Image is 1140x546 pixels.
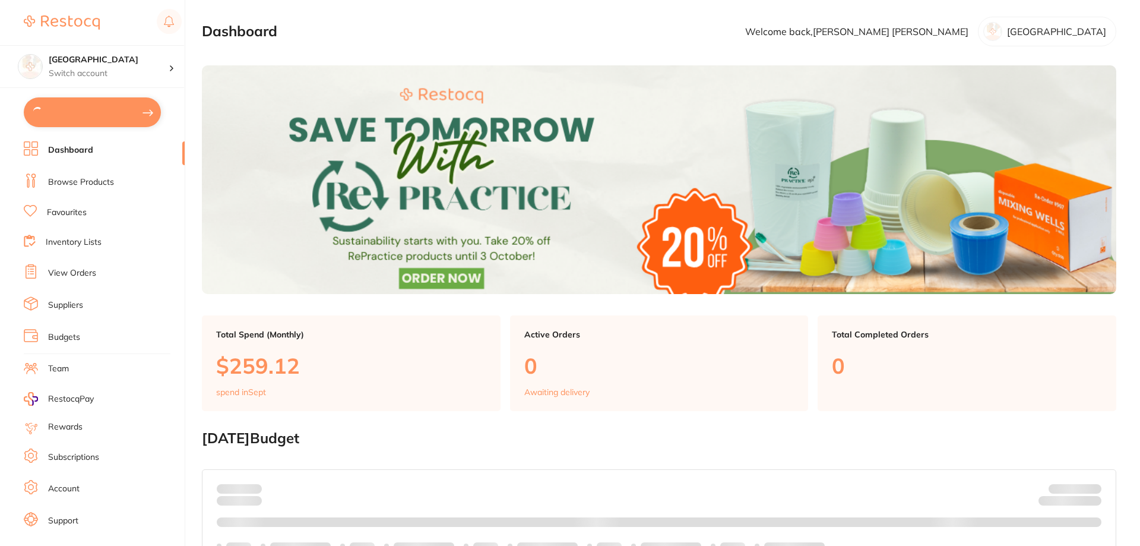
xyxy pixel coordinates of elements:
[48,332,80,343] a: Budgets
[216,330,486,339] p: Total Spend (Monthly)
[524,354,794,378] p: 0
[24,392,94,406] a: RestocqPay
[745,26,968,37] p: Welcome back, [PERSON_NAME] [PERSON_NAME]
[47,207,87,219] a: Favourites
[48,176,114,188] a: Browse Products
[202,65,1116,294] img: Dashboard
[48,452,99,463] a: Subscriptions
[48,393,94,405] span: RestocqPay
[1078,484,1101,494] strong: $NaN
[46,236,102,248] a: Inventory Lists
[1038,494,1101,508] p: Remaining:
[241,484,262,494] strong: $0.00
[48,144,93,156] a: Dashboard
[202,315,501,412] a: Total Spend (Monthly)$259.12spend inSept
[24,15,100,30] img: Restocq Logo
[510,315,809,412] a: Active Orders0Awaiting delivery
[524,330,794,339] p: Active Orders
[48,515,78,527] a: Support
[48,267,96,279] a: View Orders
[48,363,69,375] a: Team
[49,54,169,66] h4: Katoomba Dental Centre
[24,9,100,36] a: Restocq Logo
[216,387,266,397] p: spend in Sept
[217,484,262,494] p: Spent:
[48,483,80,495] a: Account
[49,68,169,80] p: Switch account
[48,421,83,433] a: Rewards
[832,354,1102,378] p: 0
[524,387,590,397] p: Awaiting delivery
[1049,484,1101,494] p: Budget:
[202,430,1116,447] h2: [DATE] Budget
[48,299,83,311] a: Suppliers
[18,55,42,78] img: Katoomba Dental Centre
[1081,498,1101,509] strong: $0.00
[202,23,277,40] h2: Dashboard
[818,315,1116,412] a: Total Completed Orders0
[1007,26,1106,37] p: [GEOGRAPHIC_DATA]
[217,494,262,508] p: month
[216,354,486,378] p: $259.12
[832,330,1102,339] p: Total Completed Orders
[24,392,38,406] img: RestocqPay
